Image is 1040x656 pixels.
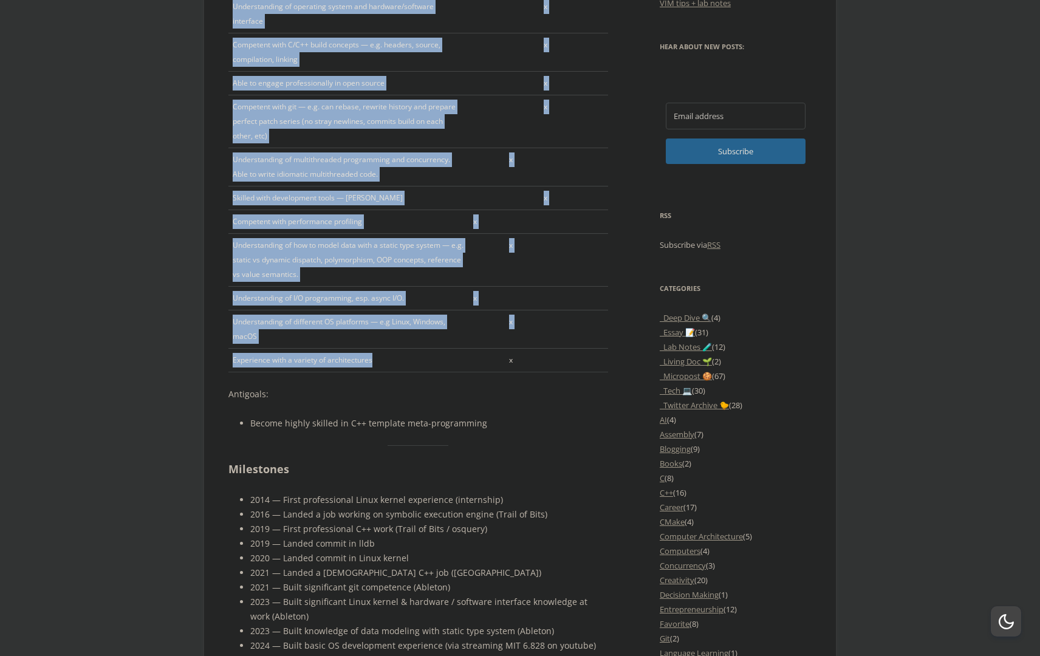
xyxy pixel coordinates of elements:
[250,493,608,507] li: 2014 — First professional Linux kernel experience (internship)
[660,631,812,646] li: (2)
[660,414,667,425] a: AI
[228,387,608,401] p: Antigoals:
[505,310,539,349] td: x
[469,287,505,310] td: x
[660,383,812,398] li: (30)
[660,575,694,586] a: Creativity
[660,617,812,631] li: (8)
[660,356,712,367] a: _Living Doc 🌱
[539,72,608,95] td: x
[707,239,720,250] a: RSS
[228,287,469,310] td: Understanding of I/O programming, esp. async I/O.
[660,327,695,338] a: _Essay 📝
[250,580,608,595] li: 2021 — Built significant git competence (Ableton)
[660,39,812,54] h3: Hear about new posts:
[666,103,806,129] input: Email address
[660,369,812,383] li: (67)
[660,442,812,456] li: (9)
[660,354,812,369] li: (2)
[660,487,673,498] a: C++
[505,234,539,287] td: x
[660,589,719,600] a: Decision Making
[660,443,691,454] a: Blogging
[660,412,812,427] li: (4)
[660,310,812,325] li: (4)
[660,371,712,381] a: _Micropost 🍪
[660,587,812,602] li: (1)
[660,604,724,615] a: Entrepreneurship
[660,516,685,527] a: CMake
[660,531,743,542] a: Computer Architecture
[660,545,700,556] a: Computers
[539,95,608,148] td: x
[250,565,608,580] li: 2021 — Landed a [DEMOGRAPHIC_DATA] C++ job ([GEOGRAPHIC_DATA])
[228,95,469,148] td: Competent with git — e.g. can rebase, rewrite history and prepare perfect patch series (no stray ...
[660,340,812,354] li: (12)
[660,529,812,544] li: (5)
[539,186,608,210] td: x
[660,456,812,471] li: (2)
[660,573,812,587] li: (20)
[660,544,812,558] li: (4)
[660,471,812,485] li: (8)
[660,429,694,440] a: Assembly
[539,33,608,72] td: x
[250,507,608,522] li: 2016 — Landed a job working on symbolic execution engine (Trail of Bits)
[250,416,608,431] li: Become highly skilled in C++ template meta-programming
[228,234,469,287] td: Understanding of how to model data with a static type system — e.g. static vs dynamic dispatch, p...
[660,473,665,483] a: C
[250,522,608,536] li: 2019 — First professional C++ work (Trail of Bits / osquery)
[660,502,683,513] a: Career
[660,602,812,617] li: (12)
[228,210,469,234] td: Competent with performance profiling
[660,560,706,571] a: Concurrency
[666,138,806,164] button: Subscribe
[250,551,608,565] li: 2020 — Landed commit in Linux kernel
[250,638,608,653] li: 2024 — Built basic OS development experience (via streaming MIT 6.828 on youtube)
[660,400,729,411] a: _Twitter Archive 🐤
[660,514,812,529] li: (4)
[228,148,469,186] td: Understanding of multithreaded programming and concurrency. Able to write idiomatic multithreaded...
[660,427,812,442] li: (7)
[660,385,692,396] a: _Tech 💻
[228,460,608,478] h2: Milestones
[469,210,505,234] td: x
[660,208,812,223] h3: RSS
[660,325,812,340] li: (31)
[250,595,608,624] li: 2023 — Built significant Linux kernel & hardware / software interface knowledge at work (Ableton)
[660,312,711,323] a: _Deep Dive 🔍
[660,633,670,644] a: Git
[660,237,812,252] p: Subscribe via
[660,485,812,500] li: (16)
[505,349,539,372] td: x
[660,558,812,573] li: (3)
[660,618,689,629] a: Favorite
[505,148,539,186] td: x
[660,341,712,352] a: _Lab Notes 🧪
[660,500,812,514] li: (17)
[228,310,469,349] td: Understanding of different OS platforms — e.g Linux, Windows, macOS
[250,536,608,551] li: 2019 — Landed commit in lldb
[660,458,682,469] a: Books
[250,624,608,638] li: 2023 — Built knowledge of data modeling with static type system (Ableton)
[228,33,469,72] td: Competent with C/C++ build concepts — e.g. headers, source, compilation, linking
[660,398,812,412] li: (28)
[228,349,469,372] td: Experience with a variety of architectures
[228,186,469,210] td: Skilled with development tools — [PERSON_NAME]
[660,281,812,296] h3: Categories
[228,72,469,95] td: Able to engage professionally in open source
